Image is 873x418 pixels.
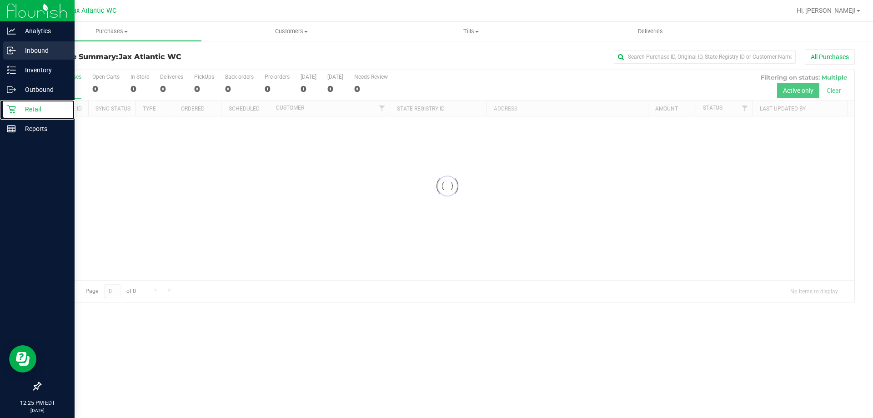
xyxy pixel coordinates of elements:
inline-svg: Outbound [7,85,16,94]
p: Reports [16,123,70,134]
a: Customers [201,22,381,41]
span: Tills [381,27,560,35]
inline-svg: Inbound [7,46,16,55]
input: Search Purchase ID, Original ID, State Registry ID or Customer Name... [614,50,796,64]
inline-svg: Reports [7,124,16,133]
p: Analytics [16,25,70,36]
p: Inventory [16,65,70,76]
span: Jax Atlantic WC [119,52,181,61]
a: Tills [381,22,561,41]
p: Outbound [16,84,70,95]
iframe: Resource center [9,345,36,373]
span: Jax Atlantic WC [69,7,116,15]
inline-svg: Inventory [7,65,16,75]
h3: Purchase Summary: [40,53,311,61]
span: Hi, [PERSON_NAME]! [797,7,856,14]
p: Retail [16,104,70,115]
span: Purchases [22,27,201,35]
span: Deliveries [626,27,675,35]
button: All Purchases [805,49,855,65]
p: 12:25 PM EDT [4,399,70,407]
inline-svg: Analytics [7,26,16,35]
span: Customers [202,27,381,35]
p: [DATE] [4,407,70,414]
a: Deliveries [561,22,740,41]
inline-svg: Retail [7,105,16,114]
p: Inbound [16,45,70,56]
a: Purchases [22,22,201,41]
